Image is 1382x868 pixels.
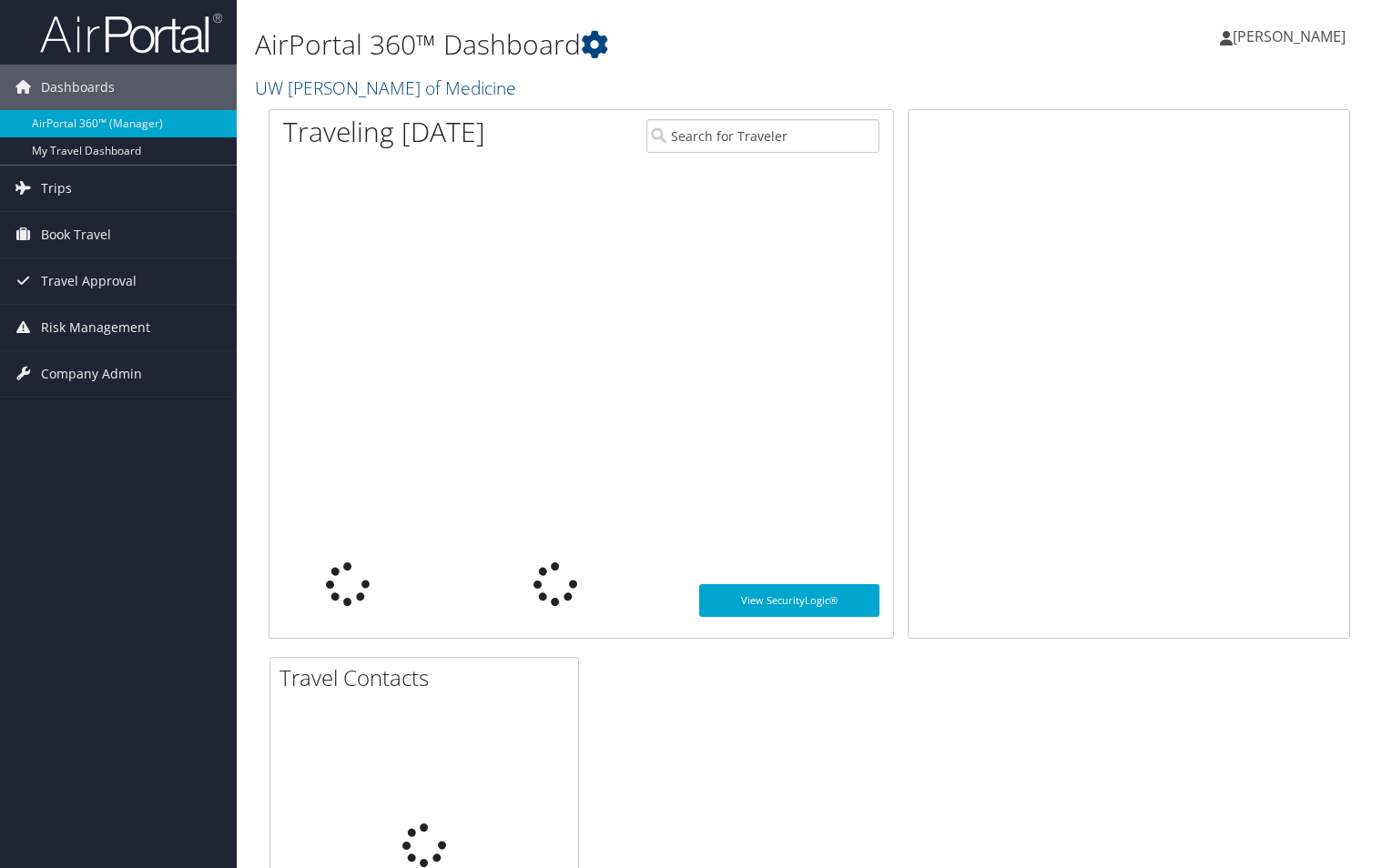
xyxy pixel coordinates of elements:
[646,119,879,153] input: Search for Traveler
[1220,9,1364,64] a: [PERSON_NAME]
[41,212,111,257] span: Book Travel
[1233,26,1346,46] span: [PERSON_NAME]
[255,25,994,64] h1: AirPortal 360™ Dashboard
[41,351,142,397] span: Company Admin
[41,65,115,110] span: Dashboards
[41,258,137,304] span: Travel Approval
[41,166,72,211] span: Trips
[699,584,879,617] a: View SecurityLogic®
[41,305,150,350] span: Risk Management
[255,76,521,100] a: UW [PERSON_NAME] of Medicine
[279,662,578,693] h2: Travel Contacts
[40,12,222,55] img: airportal-logo.png
[283,113,485,151] h1: Traveling [DATE]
